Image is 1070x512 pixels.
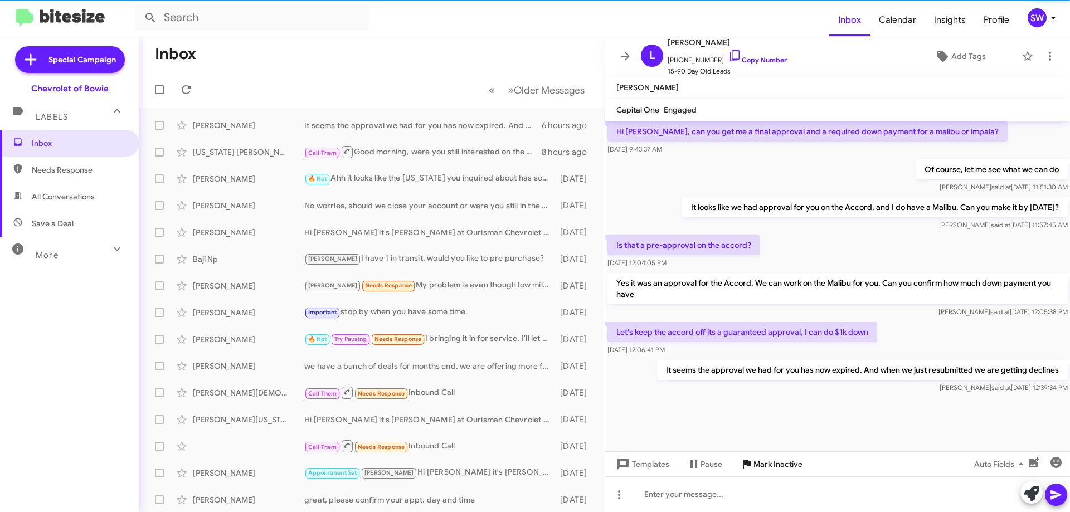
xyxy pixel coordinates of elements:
div: [PERSON_NAME] [193,494,304,505]
span: Auto Fields [974,454,1028,474]
div: great, please confirm your appt. day and time [304,494,555,505]
nav: Page navigation example [483,79,591,101]
span: 🔥 Hot [308,175,327,182]
button: SW [1018,8,1058,27]
p: Yes it was an approval for the Accord. We can work on the Malibu for you. Can you confirm how muc... [607,273,1068,304]
span: Save a Deal [32,218,74,229]
button: Mark Inactive [731,454,811,474]
span: [DATE] 12:06:41 PM [607,345,665,354]
div: [PERSON_NAME][DEMOGRAPHIC_DATA] [193,387,304,398]
div: It seems the approval we had for you has now expired. And when we just resubmitted we are getting... [304,120,542,131]
div: Inbound Call [304,386,555,399]
span: [PERSON_NAME] [364,469,414,476]
span: » [508,83,514,97]
span: Needs Response [358,443,405,451]
div: Hi [PERSON_NAME] it's [PERSON_NAME] at Ourisman Chevrolet of Bowie. Hope you're well. Just wanted... [304,414,555,425]
span: [PERSON_NAME] [308,255,358,262]
span: All Conversations [32,191,95,202]
span: 🔥 Hot [308,335,327,343]
a: Profile [975,4,1018,36]
div: [DATE] [555,307,596,318]
div: Inbound Call [304,439,555,453]
a: Copy Number [728,56,787,64]
span: Call Them [308,149,337,157]
p: It seems the approval we had for you has now expired. And when we just resubmitted we are getting... [657,360,1068,380]
div: [DATE] [555,387,596,398]
span: Inbox [32,138,127,149]
div: [PERSON_NAME] [193,334,304,345]
span: Calendar [870,4,925,36]
div: we have a bunch of deals for months end. we are offering more for trades and our prices have dropped [304,360,555,372]
span: Important [308,309,337,316]
span: Needs Response [358,390,405,397]
span: Try Pausing [334,335,367,343]
span: Needs Response [365,282,412,289]
button: Pause [678,454,731,474]
a: Inbox [829,4,870,36]
div: My problem is even though low miles it's son to be 3 model years old [304,279,555,292]
div: [PERSON_NAME][US_STATE] [193,414,304,425]
div: [PERSON_NAME] [193,360,304,372]
div: [PERSON_NAME] [193,200,304,211]
span: Labels [36,112,68,122]
div: I bringing it in for service. I'll let you know when they're done. [304,333,555,345]
div: No worries, should we close your account or were you still in the market? [304,200,555,211]
span: Capital One [616,105,659,115]
div: Chevrolet of Bowie [31,83,109,94]
span: [PERSON_NAME] [616,82,679,92]
p: It looks like we had approval for you on the Accord, and I do have a Malibu. Can you make it by [... [682,197,1068,217]
div: [PERSON_NAME] [193,227,304,238]
div: [DATE] [555,360,596,372]
div: Ahh it looks like the [US_STATE] you inquired about has sold. Let me know if you see anything els... [304,172,555,185]
span: said at [991,383,1011,392]
span: Appointment Set [308,469,357,476]
div: SW [1028,8,1047,27]
div: [DATE] [555,200,596,211]
p: Of course, let me see what we can do [916,159,1068,179]
div: [DATE] [555,334,596,345]
span: [PERSON_NAME] [668,36,787,49]
div: [DATE] [555,173,596,184]
input: Search [135,4,369,31]
span: [PERSON_NAME] [DATE] 11:51:30 AM [940,183,1068,191]
div: [DATE] [555,494,596,505]
div: [DATE] [555,227,596,238]
div: [PERSON_NAME] [193,173,304,184]
span: [PHONE_NUMBER] [668,49,787,66]
span: 15-90 Day Old Leads [668,66,787,77]
div: [DATE] [555,467,596,479]
span: said at [991,221,1010,229]
span: Add Tags [951,46,986,66]
div: [PERSON_NAME] [193,280,304,291]
span: Templates [614,454,669,474]
p: Let's keep the accord off its a guaranteed approval, I can do $1k down [607,322,877,342]
div: [DATE] [555,414,596,425]
button: Add Tags [902,46,1016,66]
span: [PERSON_NAME] [DATE] 12:39:34 PM [940,383,1068,392]
span: [PERSON_NAME] [DATE] 11:57:45 AM [939,221,1068,229]
div: Hi [PERSON_NAME] it's [PERSON_NAME] at Ourisman Chevrolet of [PERSON_NAME]. Hope you're well. Jus... [304,227,555,238]
p: Hi [PERSON_NAME], can you get me a final approval and a required down payment for a mailbu or imp... [607,121,1008,142]
span: More [36,250,59,260]
span: [PERSON_NAME] [308,282,358,289]
button: Next [501,79,591,101]
div: [PERSON_NAME] [193,467,304,479]
a: Special Campaign [15,46,125,73]
div: [DATE] [555,280,596,291]
span: L [649,47,655,65]
div: [US_STATE] [PERSON_NAME] [193,147,304,158]
a: Insights [925,4,975,36]
button: Previous [482,79,502,101]
div: [DATE] [555,253,596,265]
h1: Inbox [155,45,196,63]
span: Needs Response [374,335,422,343]
div: 6 hours ago [542,120,596,131]
div: Baji Np [193,253,304,265]
div: I have 1 in transit, would you like to pre purchase? [304,252,555,265]
span: Mark Inactive [753,454,802,474]
span: « [489,83,495,97]
span: [DATE] 12:04:05 PM [607,259,667,267]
